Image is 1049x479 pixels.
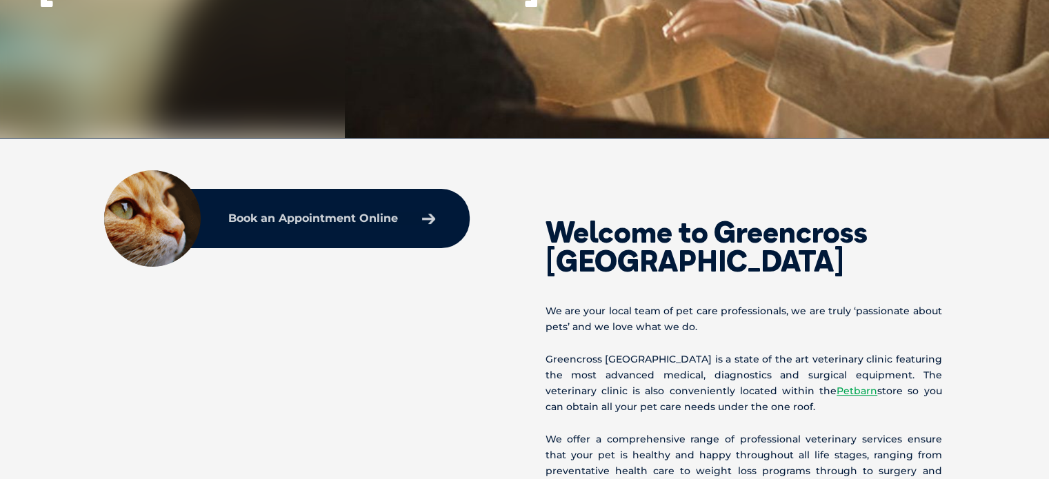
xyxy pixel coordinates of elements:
a: Book an Appointment Online [221,206,442,231]
p: Book an Appointment Online [228,213,398,224]
h2: Welcome to Greencross [GEOGRAPHIC_DATA] [546,218,942,276]
p: Greencross [GEOGRAPHIC_DATA] is a state of the art veterinary clinic featuring the most advanced ... [546,351,942,416]
p: We are your local team of pet care professionals, we are truly ‘passionate about pets’ and we lov... [546,303,942,335]
a: Petbarn [837,385,877,397]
